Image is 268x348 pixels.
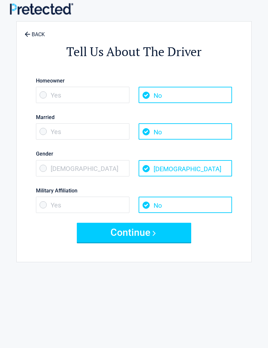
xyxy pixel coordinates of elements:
span: Yes [36,197,129,213]
span: No [139,87,232,103]
span: Yes [36,123,129,140]
span: No [139,123,232,140]
label: Gender [36,149,232,158]
img: Main Logo [10,3,73,14]
label: Homeowner [36,76,232,85]
a: BACK [23,26,46,37]
span: Yes [36,87,129,103]
label: Married [36,113,232,122]
h2: Tell Us About The Driver [20,43,248,60]
span: No [139,197,232,213]
span: [DEMOGRAPHIC_DATA] [36,160,129,176]
button: Continue [77,223,191,242]
label: Military Affiliation [36,186,232,195]
span: [DEMOGRAPHIC_DATA] [139,160,232,176]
